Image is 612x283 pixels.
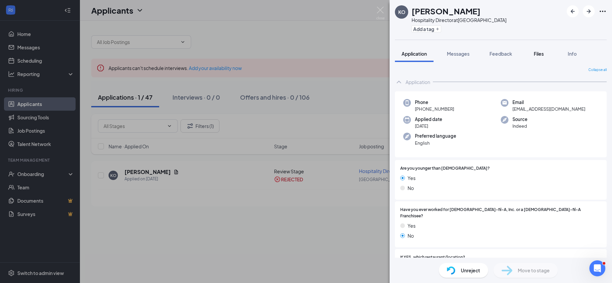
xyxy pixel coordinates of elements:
span: Applied date [415,116,442,123]
span: No [408,184,414,192]
span: Have you ever worked for [DEMOGRAPHIC_DATA]-fil-A, Inc. or a [DEMOGRAPHIC_DATA]-fil-A Franchisee? [400,207,601,219]
span: English [415,140,456,146]
svg: ArrowRight [585,7,593,15]
span: Collapse all [588,67,607,73]
svg: ArrowLeftNew [569,7,577,15]
span: [DATE] [415,123,442,129]
h1: [PERSON_NAME] [412,5,480,17]
button: ArrowRight [583,5,595,17]
button: PlusAdd a tag [412,25,441,32]
span: Unreject [461,267,480,274]
button: ArrowLeftNew [567,5,579,17]
span: Yes [408,174,416,182]
span: Source [512,116,527,123]
div: Hospitality Director at [GEOGRAPHIC_DATA] [412,17,506,23]
span: No [408,232,414,239]
span: Phone [415,99,454,106]
span: Info [568,51,577,57]
svg: Plus [436,27,440,31]
span: Are you younger than [DEMOGRAPHIC_DATA]? [400,165,490,172]
span: Application [402,51,427,57]
span: Yes [408,222,416,229]
iframe: Intercom live chat [589,260,605,276]
div: KO [398,9,405,15]
span: Move to stage [518,267,550,274]
span: If YES, which restaurant/location? [400,254,465,261]
svg: ChevronUp [395,78,403,86]
span: Preferred language [415,133,456,139]
span: [PHONE_NUMBER] [415,106,454,112]
svg: Ellipses [599,7,607,15]
span: Messages [447,51,469,57]
div: Application [406,79,430,85]
span: Indeed [512,123,527,129]
span: Feedback [489,51,512,57]
span: Files [534,51,544,57]
span: Email [512,99,585,106]
span: [EMAIL_ADDRESS][DOMAIN_NAME] [512,106,585,112]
